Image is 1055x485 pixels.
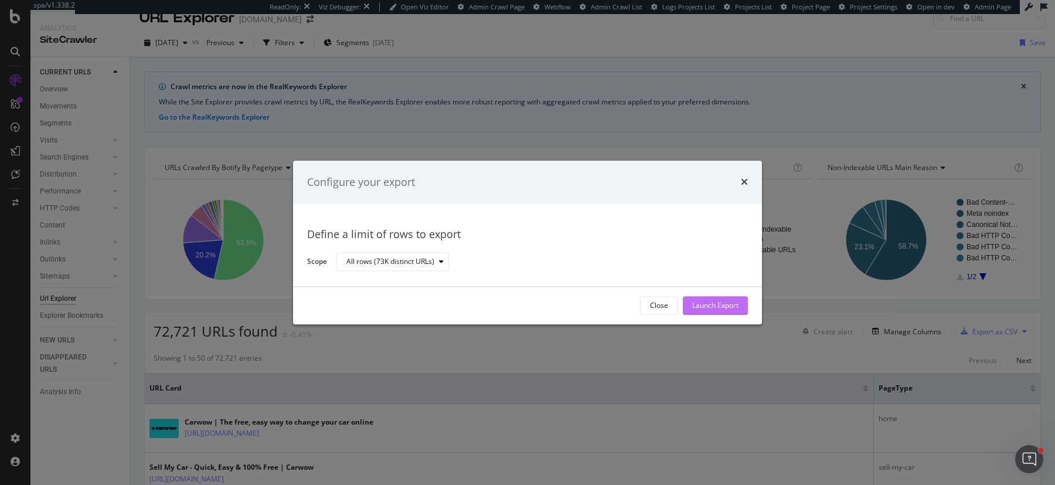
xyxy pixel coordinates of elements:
[1015,445,1043,473] iframe: Intercom live chat
[650,301,668,311] div: Close
[293,161,762,324] div: modal
[640,296,678,315] button: Close
[307,256,327,269] label: Scope
[346,259,434,266] div: All rows (73K distinct URLs)
[692,301,738,311] div: Launch Export
[683,296,748,315] button: Launch Export
[307,228,748,243] div: Define a limit of rows to export
[336,253,449,272] button: All rows (73K distinct URLs)
[741,175,748,190] div: times
[307,175,415,190] div: Configure your export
